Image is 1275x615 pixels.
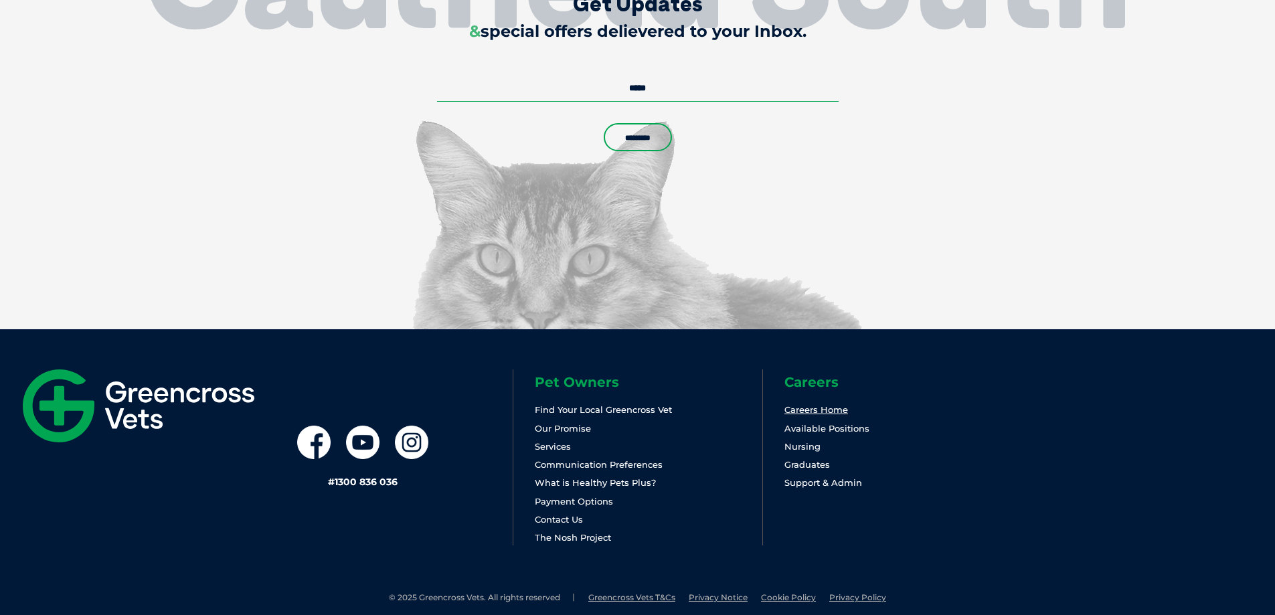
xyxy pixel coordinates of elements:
a: Communication Preferences [535,459,663,470]
a: Cookie Policy [761,592,816,602]
a: What is Healthy Pets Plus? [535,477,656,488]
a: Privacy Notice [689,592,748,602]
a: Contact Us [535,514,583,525]
a: Nursing [784,441,821,452]
a: Available Positions [784,423,869,434]
a: Support & Admin [784,477,862,488]
a: Privacy Policy [829,592,886,602]
a: Services [535,441,571,452]
h6: Pet Owners [535,375,762,389]
a: Our Promise [535,423,591,434]
a: Greencross Vets T&Cs [588,592,675,602]
a: #1300 836 036 [328,476,398,488]
li: © 2025 Greencross Vets. All rights reserved [389,592,575,604]
span: # [328,476,335,488]
a: Payment Options [535,496,613,507]
h6: Careers [784,375,1012,389]
a: Find Your Local Greencross Vet [535,404,672,415]
a: Graduates [784,459,830,470]
a: The Nosh Project [535,532,611,543]
a: Careers Home [784,404,848,415]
